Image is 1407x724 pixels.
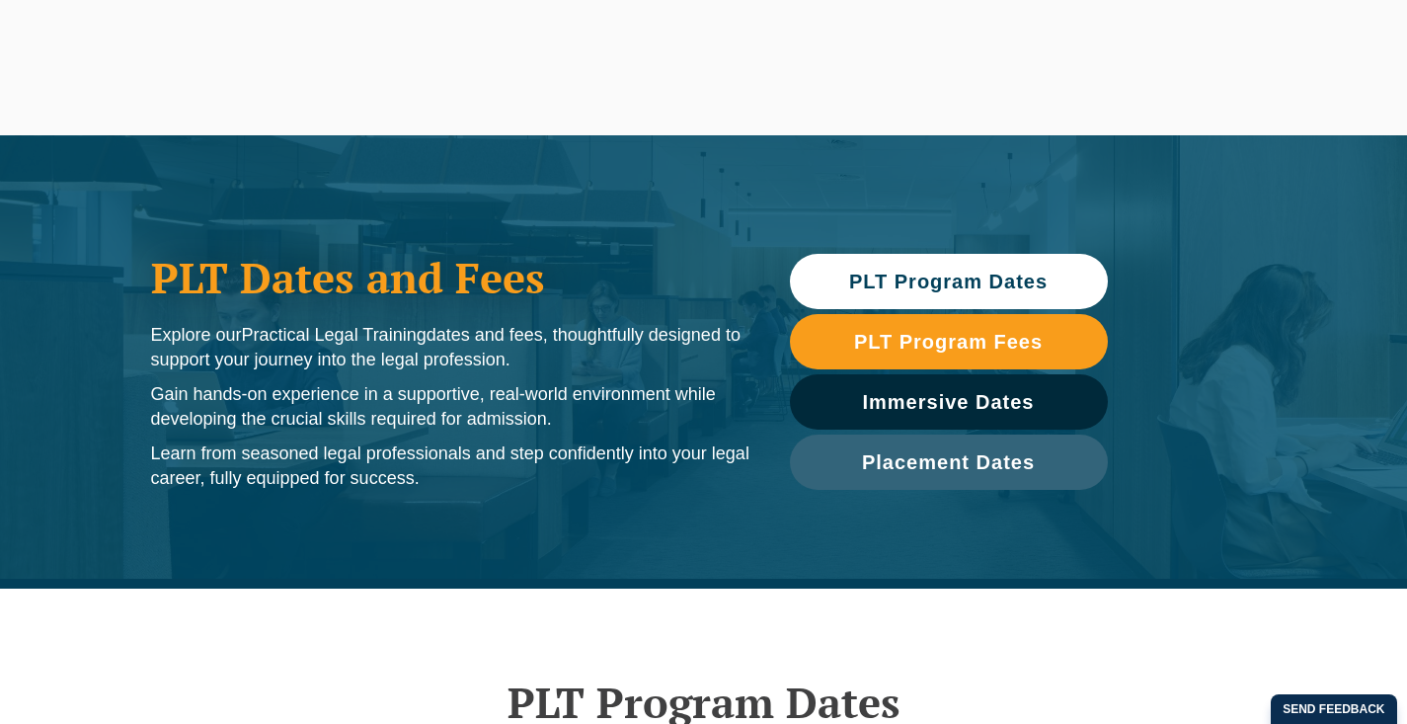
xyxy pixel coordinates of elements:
span: Immersive Dates [863,392,1035,412]
p: Gain hands-on experience in a supportive, real-world environment while developing the crucial ski... [151,382,750,432]
a: Placement Dates [790,435,1108,490]
a: Immersive Dates [790,374,1108,430]
span: Placement Dates [862,452,1035,472]
p: Learn from seasoned legal professionals and step confidently into your legal career, fully equipp... [151,442,750,491]
p: Explore our dates and fees, thoughtfully designed to support your journey into the legal profession. [151,323,750,372]
a: PLT Program Fees [790,314,1108,369]
span: Practical Legal Training [242,325,427,345]
a: PLT Program Dates [790,254,1108,309]
span: PLT Program Fees [854,332,1043,352]
h1: PLT Dates and Fees [151,253,750,302]
span: PLT Program Dates [849,272,1048,291]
